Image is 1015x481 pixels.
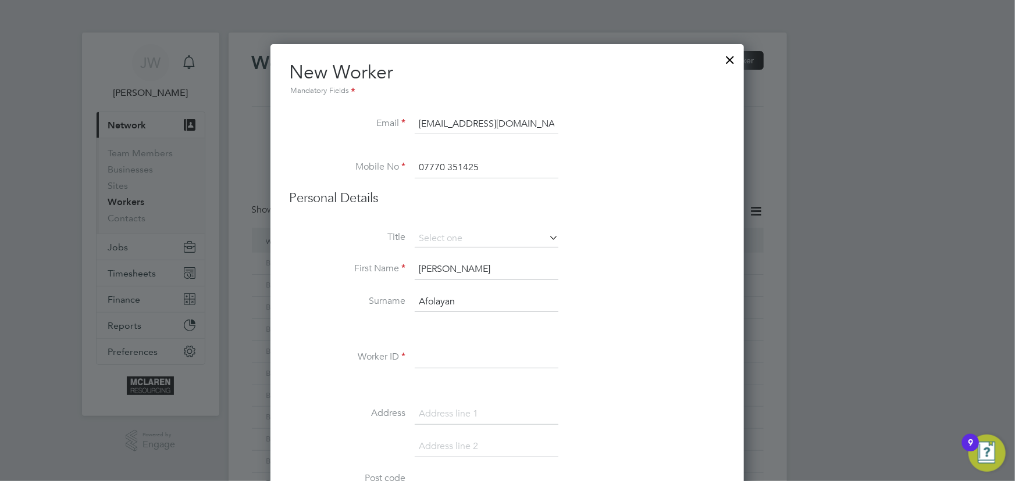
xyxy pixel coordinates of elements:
label: First Name [289,263,405,275]
h2: New Worker [289,60,725,98]
input: Address line 2 [415,436,558,457]
label: Mobile No [289,161,405,173]
label: Surname [289,295,405,307]
div: 9 [968,443,973,458]
div: Mandatory Fields [289,85,725,98]
label: Email [289,117,405,130]
button: Open Resource Center, 9 new notifications [968,435,1006,472]
label: Worker ID [289,351,405,363]
h3: Personal Details [289,190,725,207]
label: Title [289,231,405,243]
input: Address line 1 [415,404,558,425]
input: Select one [415,230,558,247]
label: Address [289,407,405,419]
